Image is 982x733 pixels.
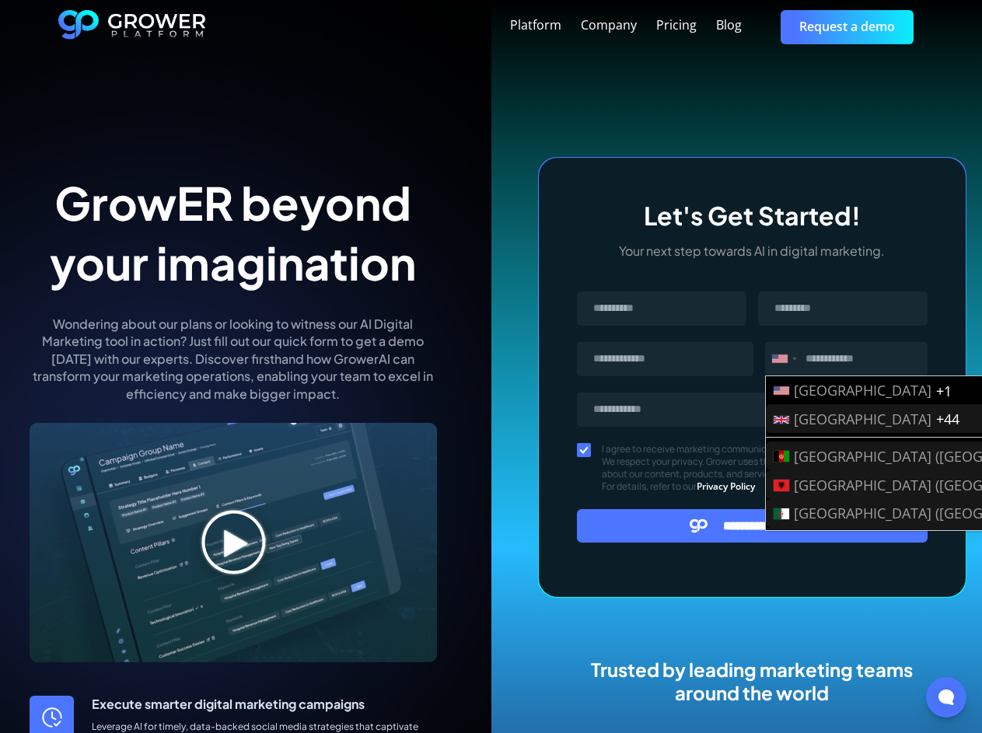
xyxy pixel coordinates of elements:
[572,658,932,704] h2: Trusted by leading marketing teams around the world
[510,18,561,33] div: Platform
[794,381,931,400] span: [GEOGRAPHIC_DATA]
[936,410,959,428] span: +44
[30,423,437,662] img: digital marketing tools
[581,16,637,35] a: Company
[656,16,697,35] a: Pricing
[510,16,561,35] a: Platform
[30,173,437,292] h1: GrowER beyond your imagination
[766,343,802,375] div: United States: +1
[936,381,952,400] span: +1
[30,316,437,403] p: Wondering about our plans or looking to witness our AI Digital Marketing tool in action? Just fil...
[577,243,928,260] p: Your next step towards AI in digital marketing.
[656,18,697,33] div: Pricing
[92,696,437,713] p: Execute smarter digital marketing campaigns
[697,480,755,493] a: Privacy Policy
[577,201,928,230] h3: Let's Get Started!
[581,18,637,33] div: Company
[794,410,931,428] span: [GEOGRAPHIC_DATA]
[577,291,928,543] form: Message
[716,16,742,35] a: Blog
[58,10,206,44] a: home
[602,443,928,493] span: I agree to receive marketing communications from Grower. We respect your privacy. Grower uses the...
[716,18,742,33] div: Blog
[781,10,914,44] a: Request a demo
